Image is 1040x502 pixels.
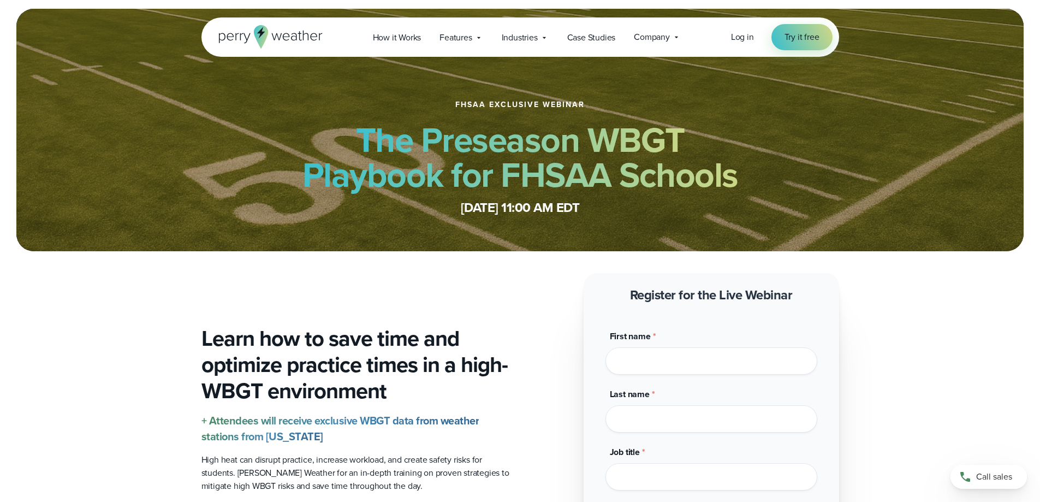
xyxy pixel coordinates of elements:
span: Log in [731,31,754,43]
p: High heat can disrupt practice, increase workload, and create safety risks for students. [PERSON_... [201,453,512,493]
span: Last name [610,388,650,400]
span: Case Studies [567,31,616,44]
span: First name [610,330,651,342]
span: Call sales [976,470,1012,483]
strong: + Attendees will receive exclusive WBGT data from weather stations from [US_STATE] [201,412,479,445]
h3: Learn how to save time and optimize practice times in a high-WBGT environment [201,326,512,404]
strong: Register for the Live Webinar [630,285,793,305]
a: Try it free [771,24,833,50]
strong: The Preseason WBGT Playbook for FHSAA Schools [302,114,738,200]
a: How it Works [364,26,431,49]
span: Features [439,31,472,44]
span: Try it free [785,31,819,44]
span: How it Works [373,31,421,44]
span: Industries [502,31,538,44]
span: Job title [610,446,640,458]
a: Log in [731,31,754,44]
h1: FHSAA Exclusive Webinar [455,101,585,109]
a: Case Studies [558,26,625,49]
a: Call sales [950,465,1027,489]
strong: [DATE] 11:00 AM EDT [461,198,580,217]
span: Company [634,31,670,44]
